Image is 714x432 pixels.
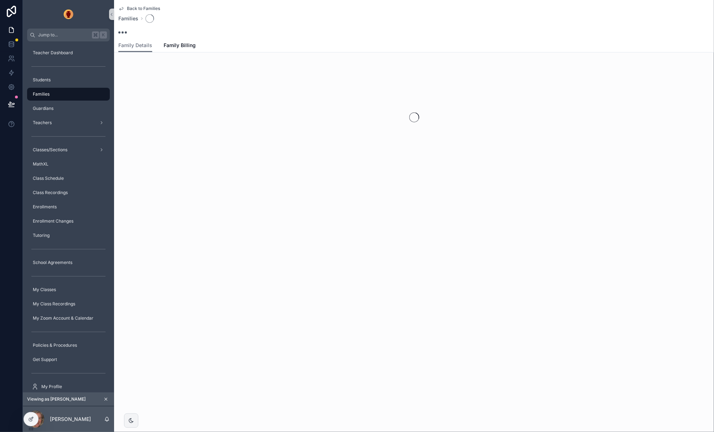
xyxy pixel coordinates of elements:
a: Family Billing [164,39,196,53]
span: K [101,32,106,38]
span: Classes/Sections [33,147,67,153]
img: App logo [63,9,74,20]
span: Class Recordings [33,190,68,195]
span: Enrollments [33,204,57,210]
a: School Agreements [27,256,110,269]
a: My Profile [27,380,110,393]
span: Tutoring [33,233,50,238]
a: Classes/Sections [27,143,110,156]
a: Guardians [27,102,110,115]
a: Policies & Procedures [27,339,110,352]
div: scrollable content [23,41,114,392]
span: Family Details [118,42,152,49]
a: Family Details [118,39,152,52]
a: My Classes [27,283,110,296]
a: My Class Recordings [27,298,110,310]
p: [PERSON_NAME] [50,416,91,423]
span: Class Schedule [33,176,64,181]
span: My Class Recordings [33,301,75,307]
button: Jump to...K [27,29,110,41]
span: My Zoom Account & Calendar [33,315,93,321]
span: Teacher Dashboard [33,50,73,56]
span: My Profile [41,384,62,390]
a: My Zoom Account & Calendar [27,312,110,325]
span: School Agreements [33,260,72,265]
a: Back to Families [118,6,160,11]
span: Families [33,91,50,97]
a: Class Recordings [27,186,110,199]
span: Back to Families [127,6,160,11]
span: Family Billing [164,42,196,49]
a: Teachers [27,116,110,129]
span: Viewing as [PERSON_NAME] [27,396,86,402]
span: MathXL [33,161,48,167]
span: Guardians [33,106,53,111]
span: Enrollment Changes [33,218,73,224]
a: Tutoring [27,229,110,242]
a: Families [118,15,138,22]
a: Get Support [27,353,110,366]
span: My Classes [33,287,56,293]
a: MathXL [27,158,110,171]
span: Get Support [33,357,57,362]
a: Class Schedule [27,172,110,185]
a: Teacher Dashboard [27,46,110,59]
span: Policies & Procedures [33,342,77,348]
a: Families [27,88,110,101]
a: Students [27,73,110,86]
span: Jump to... [38,32,89,38]
span: Teachers [33,120,52,126]
a: Enrollments [27,200,110,213]
span: Students [33,77,51,83]
a: Enrollment Changes [27,215,110,228]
